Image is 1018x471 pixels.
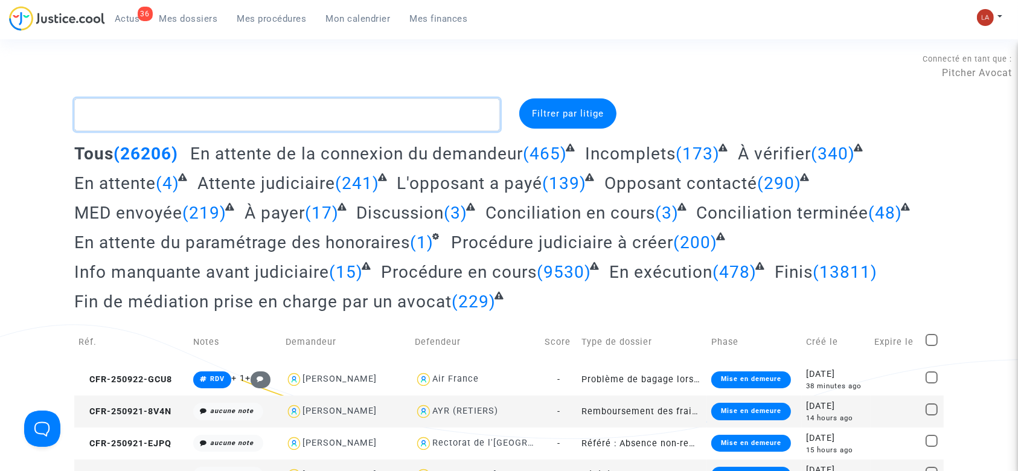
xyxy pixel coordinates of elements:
[577,321,707,364] td: Type de dossier
[802,321,871,364] td: Créé le
[74,292,452,312] span: Fin de médiation prise en charge par un avocat
[210,407,254,415] i: aucune note
[444,203,467,223] span: (3)
[286,403,303,420] img: icon-user.svg
[577,364,707,396] td: Problème de bagage lors d'un voyage en avion
[923,54,1012,63] span: Connecté en tant que :
[676,144,720,164] span: (173)
[150,10,228,28] a: Mes dossiers
[485,203,655,223] span: Conciliation en cours
[604,173,757,193] span: Opposant contacté
[655,203,679,223] span: (3)
[138,7,153,21] div: 36
[74,262,329,282] span: Info manquante avant judiciaire
[159,13,218,24] span: Mes dossiers
[711,371,791,388] div: Mise en demeure
[411,321,540,364] td: Defendeur
[305,203,339,223] span: (17)
[711,435,791,452] div: Mise en demeure
[806,413,866,423] div: 14 hours ago
[74,203,182,223] span: MED envoyée
[381,262,537,282] span: Procédure en cours
[156,173,179,193] span: (4)
[329,262,363,282] span: (15)
[210,375,225,383] span: RDV
[577,428,707,460] td: Référé : Absence non-remplacée de professeur depuis plus de 15 jours
[228,10,316,28] a: Mes procédures
[231,373,245,383] span: + 1
[609,262,712,282] span: En exécution
[711,403,791,420] div: Mise en demeure
[210,439,254,447] i: aucune note
[868,203,902,223] span: (48)
[542,173,586,193] span: (139)
[286,371,303,388] img: icon-user.svg
[326,13,391,24] span: Mon calendrier
[237,13,307,24] span: Mes procédures
[189,321,281,364] td: Notes
[286,435,303,452] img: icon-user.svg
[557,438,560,449] span: -
[245,373,271,383] span: +
[432,374,479,384] div: Air France
[415,371,432,388] img: icon-user.svg
[738,144,811,164] span: À vérifier
[811,144,855,164] span: (340)
[78,406,171,417] span: CFR-250921-8V4N
[540,321,577,364] td: Score
[415,403,432,420] img: icon-user.svg
[415,435,432,452] img: icon-user.svg
[775,262,813,282] span: Finis
[696,203,868,223] span: Conciliation terminée
[557,374,560,385] span: -
[78,438,171,449] span: CFR-250921-EJPQ
[182,203,226,223] span: (219)
[806,400,866,413] div: [DATE]
[432,438,586,448] div: Rectorat de l'[GEOGRAPHIC_DATA]
[757,173,801,193] span: (290)
[532,108,604,119] span: Filtrer par litige
[871,321,922,364] td: Expire le
[356,203,444,223] span: Discussion
[316,10,400,28] a: Mon calendrier
[114,144,178,164] span: (26206)
[303,374,377,384] div: [PERSON_NAME]
[245,203,305,223] span: À payer
[557,406,560,417] span: -
[24,411,60,447] iframe: Help Scout Beacon - Open
[537,262,592,282] span: (9530)
[410,232,434,252] span: (1)
[977,9,994,26] img: 3f9b7d9779f7b0ffc2b90d026f0682a9
[452,292,496,312] span: (229)
[303,438,377,448] div: [PERSON_NAME]
[813,262,877,282] span: (13811)
[74,173,156,193] span: En attente
[806,445,866,455] div: 15 hours ago
[806,381,866,391] div: 38 minutes ago
[281,321,411,364] td: Demandeur
[190,144,523,164] span: En attente de la connexion du demandeur
[707,321,802,364] td: Phase
[74,144,114,164] span: Tous
[74,321,189,364] td: Réf.
[806,368,866,381] div: [DATE]
[585,144,676,164] span: Incomplets
[197,173,335,193] span: Attente judiciaire
[105,10,150,28] a: 36Actus
[400,10,478,28] a: Mes finances
[115,13,140,24] span: Actus
[78,374,172,385] span: CFR-250922-GCU8
[74,232,410,252] span: En attente du paramétrage des honoraires
[303,406,377,416] div: [PERSON_NAME]
[523,144,568,164] span: (465)
[410,13,468,24] span: Mes finances
[806,432,866,445] div: [DATE]
[674,232,718,252] span: (200)
[432,406,498,416] div: AYR (RETIERS)
[712,262,757,282] span: (478)
[397,173,542,193] span: L'opposant a payé
[577,396,707,428] td: Remboursement des frais d'impression de la carte d'embarquement
[9,6,105,31] img: jc-logo.svg
[335,173,379,193] span: (241)
[452,232,674,252] span: Procédure judiciaire à créer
